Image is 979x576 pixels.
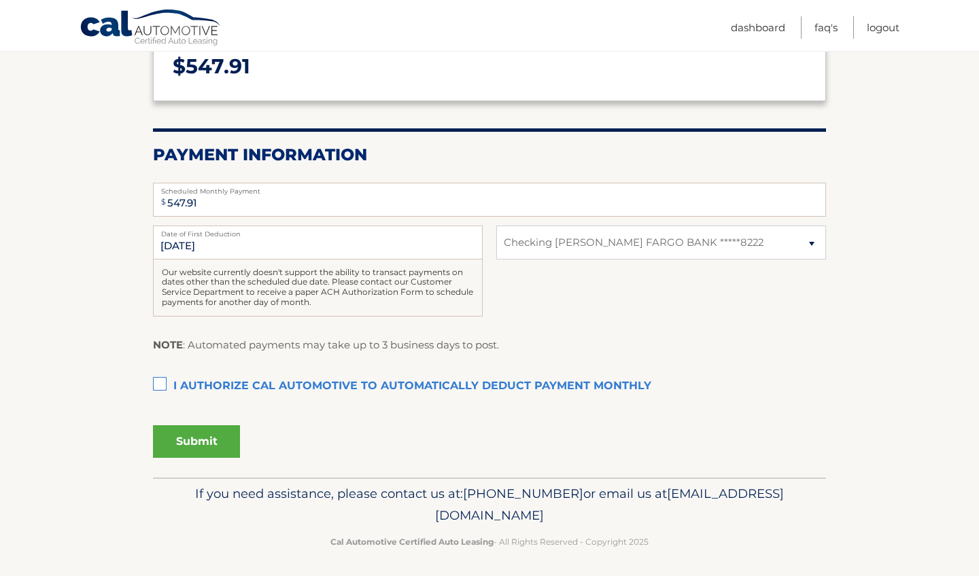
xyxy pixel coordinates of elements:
p: : Automated payments may take up to 3 business days to post. [153,336,499,354]
strong: Cal Automotive Certified Auto Leasing [330,537,494,547]
label: I authorize cal automotive to automatically deduct payment monthly [153,373,826,400]
strong: NOTE [153,338,183,351]
span: [EMAIL_ADDRESS][DOMAIN_NAME] [435,486,784,523]
a: Dashboard [731,16,785,39]
span: $ [157,187,170,217]
input: Payment Date [153,226,483,259]
p: - All Rights Reserved - Copyright 2025 [162,535,817,549]
button: Submit [153,425,240,458]
label: Date of First Deduction [153,226,483,236]
span: [PHONE_NUMBER] [463,486,583,501]
input: Payment Amount [153,183,826,217]
a: Cal Automotive [80,9,222,48]
a: Logout [867,16,899,39]
p: If you need assistance, please contact us at: or email us at [162,483,817,526]
div: Our website currently doesn't support the ability to transact payments on dates other than the sc... [153,259,483,317]
span: 547.91 [186,54,250,79]
p: $ [173,49,806,85]
h2: Payment Information [153,145,826,165]
a: FAQ's [814,16,838,39]
label: Scheduled Monthly Payment [153,183,826,194]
